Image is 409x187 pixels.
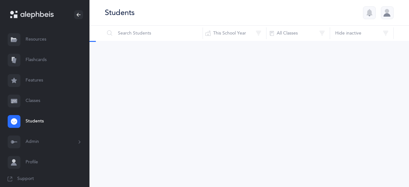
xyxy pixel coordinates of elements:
input: Search Students [104,26,203,41]
button: This School Year [203,26,266,41]
span: Support [17,176,34,182]
button: Hide inactive [330,26,394,41]
button: All Classes [266,26,330,41]
div: Students [105,7,135,18]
